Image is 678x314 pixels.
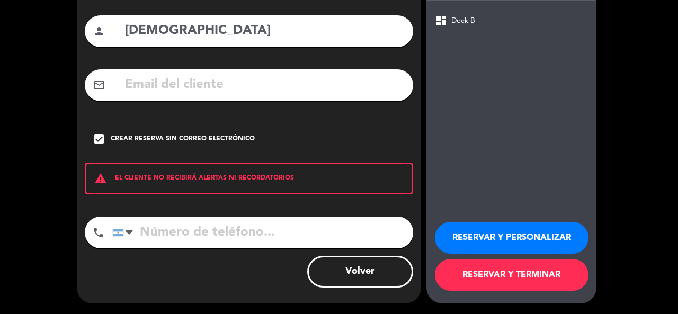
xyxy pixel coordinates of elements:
[112,217,413,248] input: Número de teléfono...
[92,226,105,239] i: phone
[124,20,405,42] input: Nombre del cliente
[86,172,115,185] i: warning
[93,25,105,38] i: person
[85,163,413,194] div: EL CLIENTE NO RECIBIRÁ ALERTAS NI RECORDATORIOS
[111,134,255,145] div: Crear reserva sin correo electrónico
[435,259,588,291] button: RESERVAR Y TERMINAR
[435,14,448,27] span: dashboard
[93,79,105,92] i: mail_outline
[124,74,405,96] input: Email del cliente
[93,133,105,146] i: check_box
[435,222,588,254] button: RESERVAR Y PERSONALIZAR
[451,15,475,27] span: Deck B
[307,256,413,288] button: Volver
[113,217,137,248] div: Argentina: +54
